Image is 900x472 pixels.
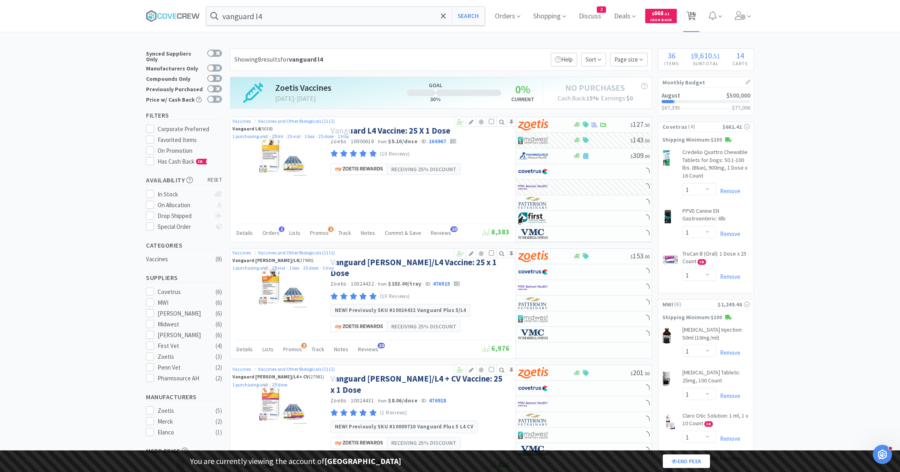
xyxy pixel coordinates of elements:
strong: $153.00 / tray [388,280,421,287]
p: Shipping Minimum: $100 [658,314,754,322]
input: Search by item, sku, manufacturer, ingredient, size... [206,7,485,25]
a: [MEDICAL_DATA] Tablets: 25mg, 100 Count [682,369,750,388]
span: Receiving 25% DISCOUNT [391,438,456,447]
span: Promos [310,229,329,236]
h4: Carts [726,60,754,67]
span: Notes [361,229,375,236]
iframe: Intercom live chat [873,445,892,464]
p: Help [551,53,577,66]
div: Favorited Items [158,135,222,145]
img: f6b2451649754179b5b4e0c70c3f7cb0_2.png [518,398,548,410]
span: 1 [279,226,284,232]
span: $ [630,153,633,159]
a: Zoetis [330,397,347,404]
img: f5e969b455434c6296c6d81ef179fa71_3.png [518,197,548,209]
div: ( 27981 ) [232,373,335,380]
span: Track [338,229,351,236]
span: Commit & Save [385,229,421,236]
span: 309 [630,151,650,160]
span: from [378,281,387,287]
h2: August [662,92,680,98]
span: · [419,397,420,404]
div: Penn Vet [158,363,207,372]
div: Vaccines [146,254,211,264]
p: (1 Reviews) [380,409,407,417]
span: 10024431 [351,397,374,404]
span: · [375,138,377,145]
div: ( 2 ) [216,417,222,426]
h5: Suppliers [146,273,222,282]
span: · [269,265,271,271]
a: Vaccines and Other Biologicals (1111) [258,366,335,372]
div: ( 6 ) [216,330,222,340]
span: 9,610 [694,50,712,60]
span: 8,383 [482,227,510,236]
div: MWI [158,298,207,308]
strong: Vanguard [PERSON_NAME]/L4 + CV [232,374,309,380]
div: ( 6 ) [216,309,222,318]
img: f6b2451649754179b5b4e0c70c3f7cb0_2.png [518,181,548,193]
strong: [GEOGRAPHIC_DATA] [324,456,401,466]
span: $ [652,11,654,16]
div: On Allocation [158,200,211,210]
span: ID: [426,280,450,287]
a: 25 ml [272,133,283,139]
h5: Filters [146,111,222,120]
a: Receiving 25% DISCOUNT [330,164,461,175]
span: Details [236,346,253,353]
a: 36 [683,14,700,21]
span: 51 [714,52,720,60]
div: ( 4 ) [216,341,222,351]
span: $67,395 [662,104,680,111]
div: ( 27980 ) [232,256,335,264]
h1: Zoetis Vaccines [275,82,395,93]
span: Reviews [431,229,451,236]
span: 166967 [429,138,446,145]
img: ff81d25e207e40729a888b57b076f937_634711.png [662,414,678,430]
span: Has Cash Back [158,158,208,165]
div: First Vet [158,341,207,351]
div: ( 5 ) [216,406,222,416]
span: · [320,265,321,271]
span: Cash Back [650,18,672,23]
div: Merck [158,417,207,426]
span: 153 [630,251,650,260]
div: ( 1 ) [216,428,222,437]
a: Vaccines and Other Biologicals (1111) [258,118,335,124]
a: 1 tray [322,265,334,271]
div: Synced Suppliers Only [146,50,203,62]
a: End Peek [663,454,710,468]
div: Cash Back: · Earnings: [558,93,633,104]
div: Price w/ Cash Back [146,96,203,102]
h5: Goal [429,82,442,90]
span: · [348,138,350,145]
h5: Availability [146,176,222,185]
span: 2 [328,226,334,232]
h4: Items [658,60,685,67]
span: Orders [262,229,280,236]
span: . 50 [644,122,650,128]
div: Zoetis [158,406,207,416]
img: 7ea95fa555fd4db888379ccf757e39dd_6341.png [662,328,671,344]
div: Compounds Only [146,75,203,82]
span: · [448,138,449,145]
a: $668.11Cash Back [645,5,677,27]
span: $ [630,254,633,260]
img: a673e5ab4e5e497494167fe422e9a3ab.png [518,119,548,131]
a: Vaccines [232,118,252,124]
strong: $8.06 / dose [388,397,418,404]
div: ( 6 ) [216,320,222,329]
span: ID: [422,138,446,145]
img: 1e924e8dc74e4b3a9c1fccb4071e4426_16.png [518,328,548,340]
p: You are currently viewing the account of [190,455,401,468]
a: 25 vial [272,265,285,271]
div: In Stock [158,190,211,199]
div: Previously Purchased [146,85,203,92]
div: . [685,52,726,60]
span: · [451,280,453,288]
h4: Subtotal [685,60,726,67]
span: 668 [652,9,670,17]
a: [MEDICAL_DATA] Injection: 50ml (10mg/ml) [682,326,750,345]
img: 7915dbd3f8974342a4dc3feb8efc1740_58.png [518,150,548,162]
img: a673e5ab4e5e497494167fe422e9a3ab.png [518,367,548,379]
